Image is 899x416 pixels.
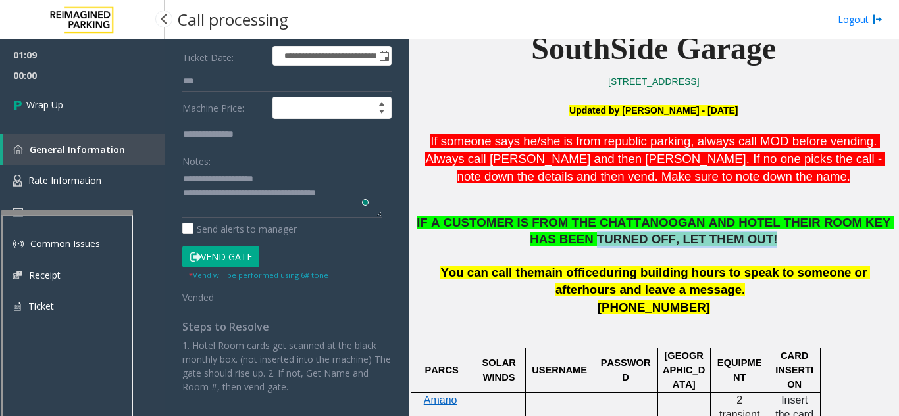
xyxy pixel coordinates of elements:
span: Toggle popup [376,47,391,65]
h4: Steps to Resolve [182,321,392,333]
span: Pictures [30,206,64,219]
span: Vended [182,291,214,304]
span: Rate Information [28,174,101,187]
span: Increase value [372,97,391,108]
span: Decrease value [372,108,391,118]
span: . Always call [PERSON_NAME] and then [PERSON_NAME]. If no one picks the call - note down the deta... [425,134,885,183]
span: during building hours to speak to someone or afterhours and leave a message. [555,266,870,297]
span: General Information [30,143,125,156]
button: Vend Gate [182,246,259,268]
span: PARCS [425,365,459,375]
img: logout [872,12,883,26]
h3: Call processing [171,3,295,35]
span: You can call the [440,266,534,279]
span: SouthSide Garage [531,31,776,66]
label: Send alerts to manager [182,222,297,236]
span: EQUIPMENT [717,358,762,382]
span: IF A CUSTOMER IS FROM THE CHATTANOOGAN AND HOTEL THEIR ROOM KEY HAS BEEN TURNED OFF, LET THEM OUT! [417,216,894,246]
span: PASSWORD [601,358,651,382]
label: Ticket Date: [179,46,269,66]
span: If someone says he/she is from republic parking, always call MOD before vending [430,134,873,148]
label: Machine Price: [179,97,269,119]
font: Updated by [PERSON_NAME] - [DATE] [569,105,738,116]
a: General Information [3,134,165,165]
span: CARD INSERTION [775,350,813,390]
img: 'icon' [13,175,22,187]
span: main office [534,266,598,279]
a: Logout [838,12,883,26]
img: 'icon' [13,145,23,154]
label: Notes: [182,150,211,168]
a: [STREET_ADDRESS] [608,76,699,87]
span: USERNAME [532,365,587,375]
a: Amano [424,395,457,405]
span: [GEOGRAPHIC_DATA] [663,350,705,390]
small: Vend will be performed using 6# tone [189,270,328,280]
span: Wrap Up [26,98,63,112]
p: 1. Hotel Room cards get scanned at the black monthly box. (not inserted into the machine) The gat... [182,338,392,394]
textarea: To enrich screen reader interactions, please activate Accessibility in Grammarly extension settings [182,168,382,218]
span: [PHONE_NUMBER] [598,300,710,314]
span: SOLAR WINDS [482,358,519,382]
img: 'icon' [13,208,23,217]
